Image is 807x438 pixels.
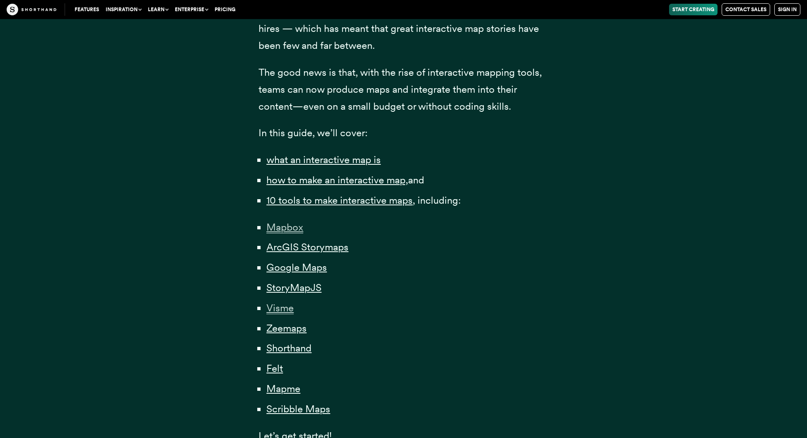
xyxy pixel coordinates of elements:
[408,174,424,186] span: and
[266,241,348,253] a: ArcGIS Storymaps
[266,322,307,334] a: Zeemaps
[172,4,211,15] button: Enterprise
[266,154,381,166] a: what an interactive map is
[211,4,239,15] a: Pricing
[669,4,718,15] a: Start Creating
[266,261,327,273] a: Google Maps
[145,4,172,15] button: Learn
[259,127,367,139] span: In this guide, we’ll cover:
[266,302,294,314] a: Visme
[266,221,303,233] a: Mapbox
[7,4,56,15] img: The Craft
[259,66,542,112] span: The good news is that, with the rise of interactive mapping tools, teams can now produce maps and...
[266,221,303,233] span: Mapbox
[266,383,300,395] a: Mapme
[102,4,145,15] button: Inspiration
[266,194,413,206] a: 10 tools to make interactive maps
[722,3,770,16] a: Contact Sales
[266,342,312,354] a: Shorthand
[266,403,330,415] a: Scribble Maps
[774,3,800,16] a: Sign in
[266,282,321,294] a: StoryMapJS
[413,194,461,206] span: , including:
[71,4,102,15] a: Features
[266,302,294,314] span: Visme
[266,362,283,374] a: Felt
[266,174,408,186] a: how to make an interactive map,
